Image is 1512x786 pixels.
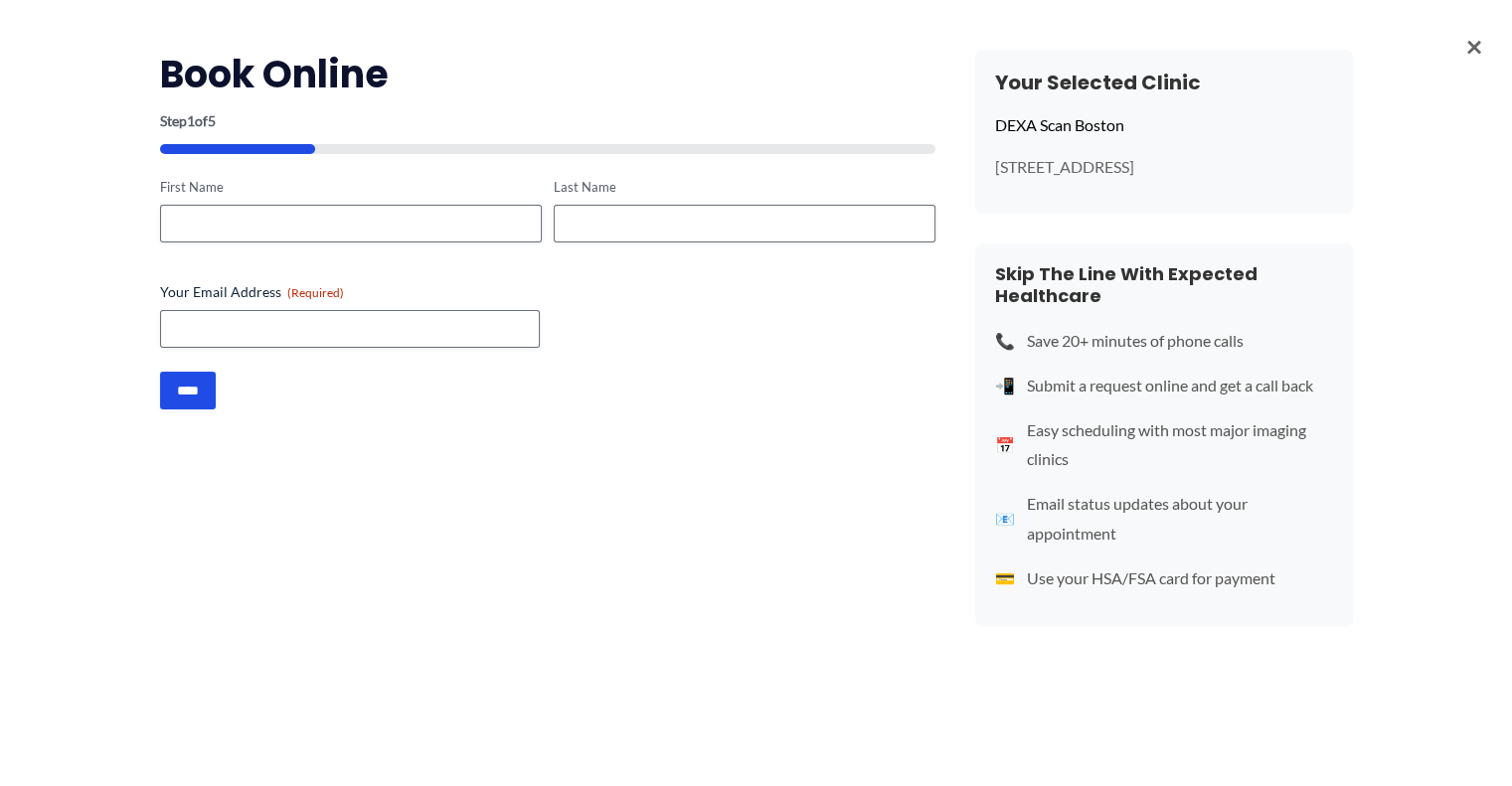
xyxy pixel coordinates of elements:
[995,371,1333,400] li: Submit a request online and get a call back
[160,178,542,197] label: First Name
[995,371,1015,400] span: 📲
[160,50,935,98] h2: Book Online
[995,326,1015,356] span: 📞
[995,326,1333,356] li: Save 20+ minutes of phone calls
[995,263,1333,306] h4: Skip The Line With Expected Healthcare
[160,282,935,302] label: Your Email Address
[287,285,344,300] span: (Required)
[187,112,195,129] span: 1
[554,178,935,197] label: Last Name
[208,112,216,129] span: 5
[995,70,1333,95] h3: Your Selected Clinic
[995,156,1333,178] p: [STREET_ADDRESS]
[160,114,935,128] p: Step of
[995,110,1333,140] p: DEXA Scan Boston
[995,563,1015,593] span: 💳
[995,489,1333,548] li: Email status updates about your appointment
[995,415,1333,474] li: Easy scheduling with most major imaging clinics
[1466,20,1482,72] span: ×
[995,430,1015,460] span: 📅
[995,504,1015,534] span: 📧
[995,563,1333,593] li: Use your HSA/FSA card for payment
